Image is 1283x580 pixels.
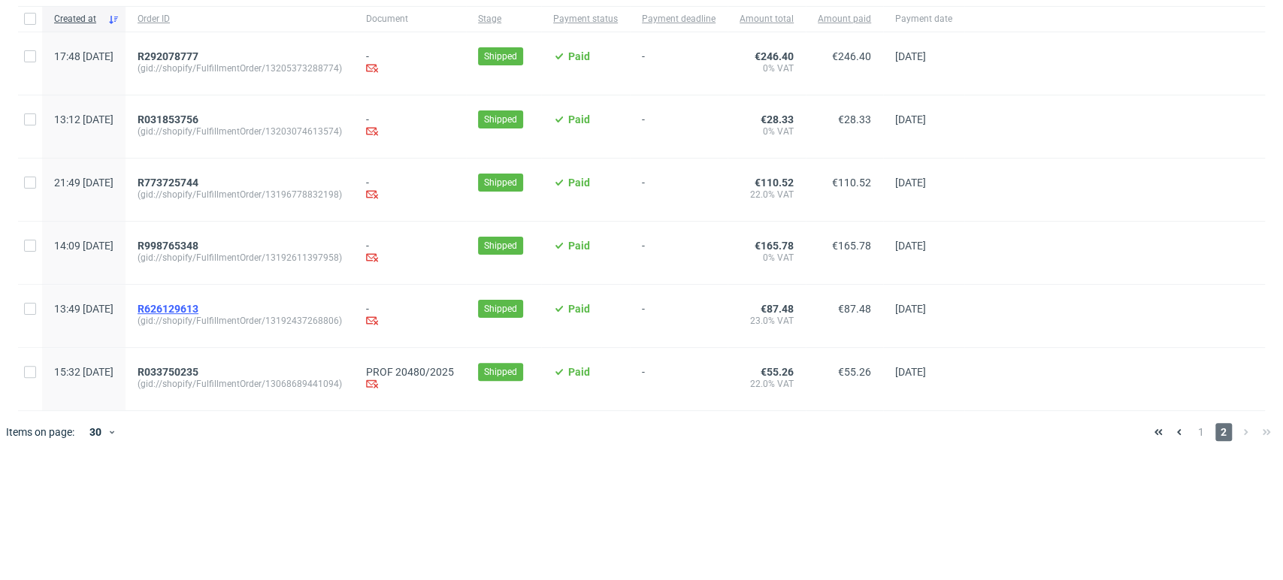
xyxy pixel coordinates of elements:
[642,366,716,392] span: -
[366,303,454,329] div: -
[568,240,590,252] span: Paid
[740,189,794,201] span: 22.0% VAT
[895,177,926,189] span: [DATE]
[138,303,201,315] a: R626129613
[642,13,716,26] span: Payment deadline
[138,240,201,252] a: R998765348
[832,240,871,252] span: €165.78
[832,50,871,62] span: €246.40
[54,366,113,378] span: 15:32 [DATE]
[838,113,871,125] span: €28.33
[138,13,342,26] span: Order ID
[755,50,794,62] span: €246.40
[1193,423,1209,441] span: 1
[366,366,454,378] a: PROF 20480/2025
[138,252,342,264] span: (gid://shopify/FulfillmentOrder/13192611397958)
[642,50,716,77] span: -
[138,303,198,315] span: R626129613
[138,50,201,62] a: R292078777
[138,366,201,378] a: R033750235
[366,177,454,203] div: -
[642,113,716,140] span: -
[138,240,198,252] span: R998765348
[568,113,590,125] span: Paid
[895,366,926,378] span: [DATE]
[568,177,590,189] span: Paid
[138,62,342,74] span: (gid://shopify/FulfillmentOrder/13205373288774)
[740,62,794,74] span: 0% VAT
[138,113,201,125] a: R031853756
[740,378,794,390] span: 22.0% VAT
[568,366,590,378] span: Paid
[54,240,113,252] span: 14:09 [DATE]
[366,13,454,26] span: Document
[484,50,517,63] span: Shipped
[568,50,590,62] span: Paid
[138,50,198,62] span: R292078777
[484,239,517,252] span: Shipped
[6,424,74,440] span: Items on page:
[138,113,198,125] span: R031853756
[642,177,716,203] span: -
[484,365,517,379] span: Shipped
[895,240,926,252] span: [DATE]
[478,13,529,26] span: Stage
[1215,423,1232,441] span: 2
[484,302,517,316] span: Shipped
[138,189,342,201] span: (gid://shopify/FulfillmentOrder/13196778832198)
[832,177,871,189] span: €110.52
[895,303,926,315] span: [DATE]
[138,366,198,378] span: R033750235
[366,240,454,266] div: -
[642,240,716,266] span: -
[54,50,113,62] span: 17:48 [DATE]
[54,303,113,315] span: 13:49 [DATE]
[642,303,716,329] span: -
[366,113,454,140] div: -
[366,50,454,77] div: -
[838,303,871,315] span: €87.48
[568,303,590,315] span: Paid
[484,176,517,189] span: Shipped
[895,13,952,26] span: Payment date
[138,315,342,327] span: (gid://shopify/FulfillmentOrder/13192437268806)
[484,113,517,126] span: Shipped
[895,113,926,125] span: [DATE]
[755,177,794,189] span: €110.52
[138,378,342,390] span: (gid://shopify/FulfillmentOrder/13068689441094)
[838,366,871,378] span: €55.26
[761,366,794,378] span: €55.26
[818,13,871,26] span: Amount paid
[740,125,794,137] span: 0% VAT
[54,13,101,26] span: Created at
[895,50,926,62] span: [DATE]
[138,125,342,137] span: (gid://shopify/FulfillmentOrder/13203074613574)
[54,177,113,189] span: 21:49 [DATE]
[761,303,794,315] span: €87.48
[138,177,201,189] a: R773725744
[80,421,107,443] div: 30
[553,13,618,26] span: Payment status
[761,113,794,125] span: €28.33
[54,113,113,125] span: 13:12 [DATE]
[740,252,794,264] span: 0% VAT
[755,240,794,252] span: €165.78
[740,315,794,327] span: 23.0% VAT
[138,177,198,189] span: R773725744
[740,13,794,26] span: Amount total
